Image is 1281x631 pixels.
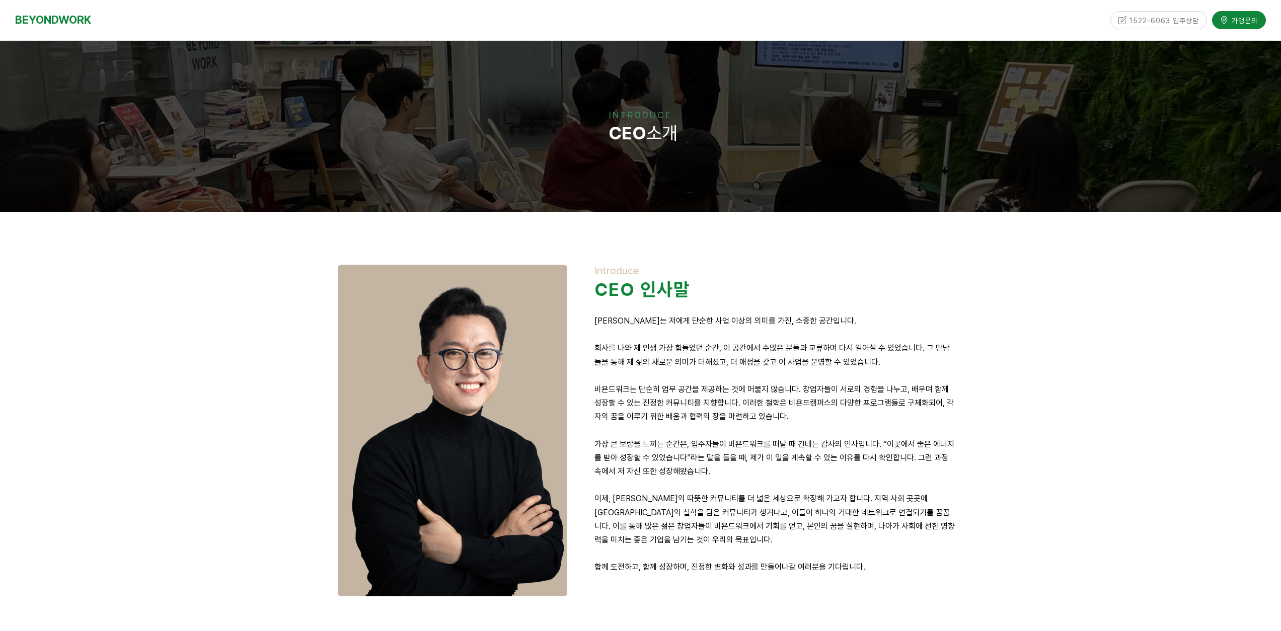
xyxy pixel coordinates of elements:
[594,560,955,574] p: 함께 도전하고, 함께 성장하며, 진정한 변화와 성과를 만들어나갈 여러분을 기다립니다.
[609,122,646,144] strong: CEO
[15,11,91,29] a: BEYONDWORK
[604,122,677,144] span: 소개
[594,382,955,424] p: 비욘드워크는 단순히 업무 공간을 제공하는 것에 머물지 않습니다. 창업자들이 서로의 경험을 나누고, 배우며 함께 성장할 수 있는 진정한 커뮤니티를 지향합니다. 이러한 철학은 비...
[594,314,955,328] p: [PERSON_NAME]는 저에게 단순한 사업 이상의 의미를 가진, 소중한 공간입니다.
[594,341,955,368] p: 회사를 나와 제 인생 가장 힘들었던 순간, 이 공간에서 수많은 분들과 교류하며 다시 일어설 수 있었습니다. 그 만남들을 통해 제 삶의 새로운 의미가 더해졌고, 더 애정을 갖고...
[594,492,955,546] p: 이제, [PERSON_NAME]의 따뜻한 커뮤니티를 더 넓은 세상으로 확장해 가고자 합니다. 지역 사회 곳곳에 [GEOGRAPHIC_DATA]의 철학을 담은 커뮤니티가 생겨나...
[1212,11,1266,29] a: 가맹문의
[594,279,690,300] strong: CEO 인사말
[609,110,672,120] span: INTRODUCE
[594,437,955,479] p: 가장 큰 보람을 느끼는 순간은, 입주자들이 비욘드워크를 떠날 때 건네는 감사의 인사입니다. “이곳에서 좋은 에너지를 받아 성장할 수 있었습니다”라는 말을 들을 때, 제가 이 ...
[594,265,639,277] span: Introduce
[1229,15,1258,25] span: 가맹문의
